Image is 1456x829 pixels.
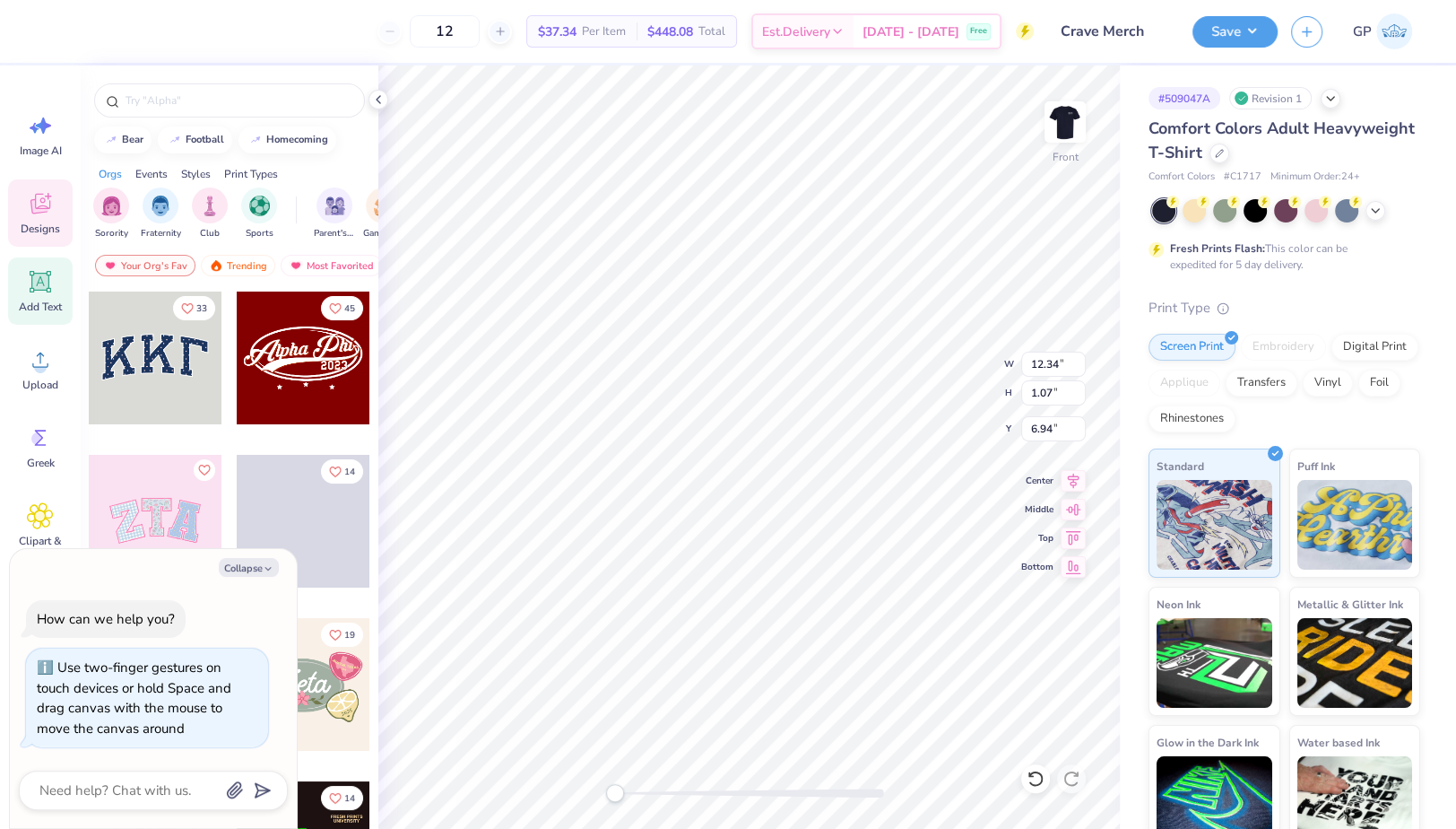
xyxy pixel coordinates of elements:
[224,166,278,182] div: Print Types
[344,631,355,640] span: 19
[141,227,181,240] span: Fraternity
[1358,370,1400,397] div: Foil
[158,127,232,153] button: football
[1157,733,1259,752] span: Glow in the Dark Ink
[103,259,117,272] img: most_fav.gif
[27,456,55,470] span: Greek
[1297,480,1413,570] img: Puff Ink
[321,459,363,484] button: Like
[99,166,122,182] div: Orgs
[1157,480,1272,570] img: Standard
[241,188,277,240] div: filter for Sports
[363,227,404,240] span: Game Day
[141,188,181,240] button: filter button
[249,196,270,216] img: Sports Image
[1148,170,1215,185] span: Comfort Colors
[1157,457,1204,476] span: Standard
[862,22,959,41] span: [DATE] - [DATE]
[314,227,355,240] span: Parent's Weekend
[37,659,231,737] div: Use two-finger gestures on touch devices or hold Space and drag canvas with the mouse to move the...
[1345,13,1420,49] a: GP
[762,22,830,41] span: Est. Delivery
[200,196,220,216] img: Club Image
[94,127,152,153] button: bear
[192,188,228,240] div: filter for Club
[151,196,170,216] img: Fraternity Image
[606,784,624,802] div: Accessibility label
[37,610,175,628] div: How can we help you?
[196,304,207,313] span: 33
[970,25,987,38] span: Free
[1224,170,1261,185] span: # C1717
[647,22,693,41] span: $448.08
[1297,457,1335,476] span: Puff Ink
[186,135,224,144] div: football
[1226,370,1297,397] div: Transfers
[246,227,273,240] span: Sports
[1021,560,1053,574] span: Bottom
[1053,149,1079,165] div: Front
[192,188,228,240] button: filter button
[141,188,181,240] div: filter for Fraternity
[135,166,168,182] div: Events
[314,188,355,240] button: filter button
[1148,370,1220,397] div: Applique
[1270,170,1360,185] span: Minimum Order: 24 +
[289,259,303,272] img: most_fav.gif
[1157,618,1272,708] img: Neon Ink
[1047,104,1083,140] img: Front
[200,227,220,240] span: Club
[219,558,279,577] button: Collapse
[20,144,62,158] span: Image AI
[1148,118,1415,163] span: Comfort Colors Adult Heavyweight T-Shirt
[698,22,725,41] span: Total
[241,188,277,240] button: filter button
[1241,334,1326,361] div: Embroidery
[1303,370,1353,397] div: Vinyl
[314,188,355,240] div: filter for Parent's Weekend
[321,623,363,647] button: Like
[266,135,328,144] div: homecoming
[1021,502,1053,517] span: Middle
[344,304,355,313] span: 45
[582,22,626,41] span: Per Item
[1297,595,1403,614] span: Metallic & Glitter Ink
[1376,13,1412,49] img: Gene Padilla
[209,259,223,272] img: trending.gif
[122,135,143,144] div: bear
[173,296,215,320] button: Like
[21,222,60,236] span: Designs
[325,196,345,216] img: Parent's Weekend Image
[1021,474,1053,488] span: Center
[1157,595,1200,614] span: Neon Ink
[104,135,118,145] img: trend_line.gif
[1047,13,1179,49] input: Untitled Design
[1148,87,1220,109] div: # 509047A
[281,255,382,276] div: Most Favorited
[321,296,363,320] button: Like
[363,188,404,240] div: filter for Game Day
[201,255,275,276] div: Trending
[19,300,62,314] span: Add Text
[194,459,215,481] button: Like
[538,22,576,41] span: $37.34
[248,135,263,145] img: trend_line.gif
[1229,87,1312,109] div: Revision 1
[181,166,211,182] div: Styles
[1192,16,1278,48] button: Save
[321,786,363,810] button: Like
[1148,406,1235,432] div: Rhinestones
[1021,531,1053,545] span: Top
[95,227,128,240] span: Sorority
[374,196,394,216] img: Game Day Image
[1170,241,1265,256] strong: Fresh Prints Flash:
[95,255,195,276] div: Your Org's Fav
[168,135,182,145] img: trend_line.gif
[238,127,336,153] button: homecoming
[1297,618,1413,708] img: Metallic & Glitter Ink
[363,188,404,240] button: filter button
[101,196,122,216] img: Sorority Image
[1353,22,1372,42] span: GP
[1170,240,1391,273] div: This color can be expedited for 5 day delivery.
[93,188,129,240] button: filter button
